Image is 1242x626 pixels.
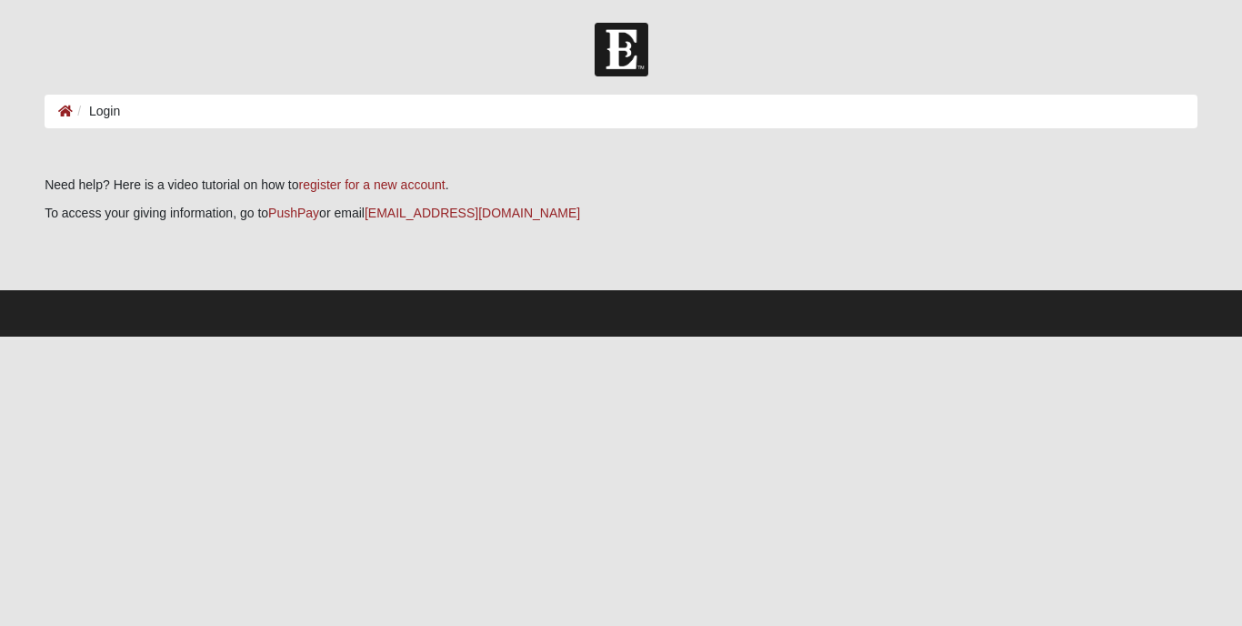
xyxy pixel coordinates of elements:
p: To access your giving information, go to or email [45,204,1197,223]
img: Church of Eleven22 Logo [595,23,648,76]
a: [EMAIL_ADDRESS][DOMAIN_NAME] [365,206,580,220]
li: Login [73,102,120,121]
a: PushPay [268,206,319,220]
p: Need help? Here is a video tutorial on how to . [45,176,1197,195]
a: register for a new account [299,177,446,192]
